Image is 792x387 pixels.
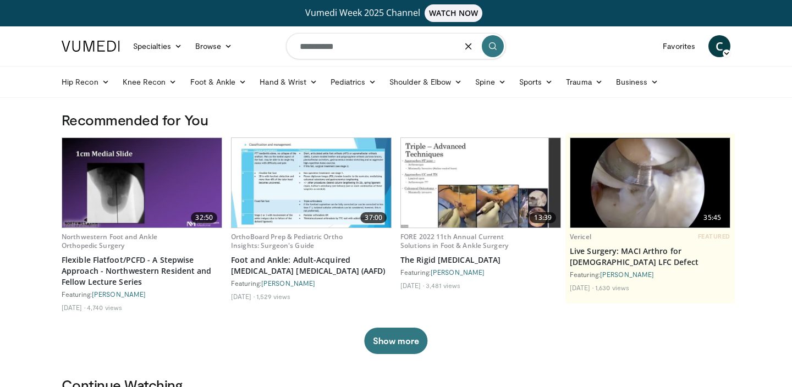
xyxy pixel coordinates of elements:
[513,71,560,93] a: Sports
[62,138,222,228] a: 32:50
[400,281,424,290] li: [DATE]
[231,255,392,277] a: Foot and Ankle: Adult-Acquired [MEDICAL_DATA] [MEDICAL_DATA] (AAFD)
[401,138,560,228] img: 6fa6b498-311a-45e1-aef3-f46d60feb1b4.620x360_q85_upscale.jpg
[62,138,222,228] img: 11665540-037b-4ae2-9263-57355705703a.620x360_q85_upscale.jpg
[191,212,217,223] span: 32:50
[364,328,427,354] button: Show more
[595,283,629,292] li: 1,630 views
[609,71,665,93] a: Business
[698,233,730,240] span: FEATURED
[400,268,561,277] div: Featuring:
[699,212,725,223] span: 35:45
[184,71,254,93] a: Foot & Ankle
[570,283,593,292] li: [DATE]
[62,232,157,250] a: Northwestern Foot and Ankle Orthopedic Surgery
[708,35,730,57] a: C
[400,255,561,266] a: The Rigid [MEDICAL_DATA]
[286,33,506,59] input: Search topics, interventions
[426,281,460,290] li: 3,481 views
[360,212,387,223] span: 37:00
[570,232,591,241] a: Vericel
[62,41,120,52] img: VuMedi Logo
[232,138,391,228] a: 37:00
[383,71,469,93] a: Shoulder & Elbow
[431,268,485,276] a: [PERSON_NAME]
[231,232,343,250] a: OrthoBoard Prep & Pediatric Ortho Insights: Surgeon's Guide
[116,71,184,93] a: Knee Recon
[231,279,392,288] div: Featuring:
[425,4,483,22] span: WATCH NOW
[87,303,122,312] li: 4,740 views
[62,303,85,312] li: [DATE]
[55,71,116,93] a: Hip Recon
[570,270,730,279] div: Featuring:
[256,292,290,301] li: 1,529 views
[189,35,239,57] a: Browse
[253,71,324,93] a: Hand & Wrist
[324,71,383,93] a: Pediatrics
[232,138,391,228] img: 115ec600-b372-4bed-b621-b7eb6f67ab39.620x360_q85_upscale.jpg
[127,35,189,57] a: Specialties
[530,212,556,223] span: 13:39
[261,279,315,287] a: [PERSON_NAME]
[570,246,730,268] a: Live Surgery: MACI Arthro for [DEMOGRAPHIC_DATA] LFC Defect
[401,138,560,228] a: 13:39
[62,255,222,288] a: Flexible Flatfoot/PCFD - A Stepwise Approach - Northwestern Resident and Fellow Lecture Series
[570,138,730,228] a: 35:45
[656,35,702,57] a: Favorites
[600,270,654,278] a: [PERSON_NAME]
[469,71,512,93] a: Spine
[63,4,729,22] a: Vumedi Week 2025 ChannelWATCH NOW
[62,111,730,129] h3: Recommended for You
[400,232,508,250] a: FORE 2022 11th Annual Current Solutions in Foot & Ankle Surgery
[231,292,255,301] li: [DATE]
[92,290,146,298] a: [PERSON_NAME]
[559,71,609,93] a: Trauma
[570,138,730,228] img: eb023345-1e2d-4374-a840-ddbc99f8c97c.620x360_q85_upscale.jpg
[62,290,222,298] div: Featuring:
